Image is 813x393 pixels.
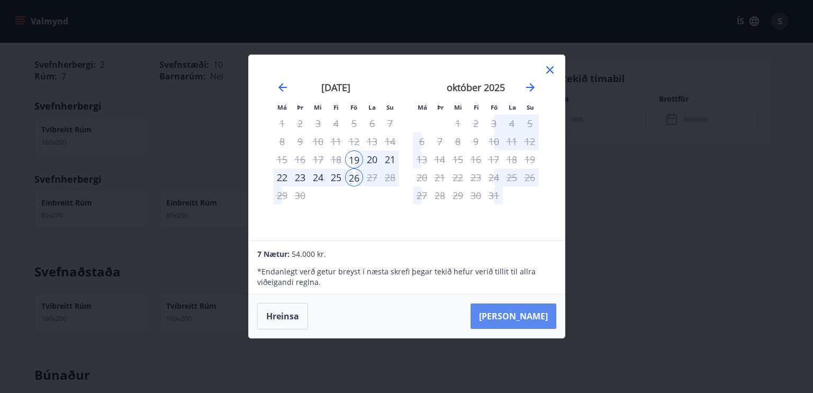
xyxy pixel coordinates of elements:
div: Move backward to switch to the previous month. [276,81,289,94]
td: Choose þriðjudagur, 28. október 2025 as your check-in date. It’s available. [431,186,449,204]
div: 25 [327,168,345,186]
td: Selected. sunnudagur, 21. september 2025 [381,150,399,168]
strong: október 2025 [447,81,505,94]
td: Selected. mánudagur, 22. september 2025 [273,168,291,186]
td: Selected as end date. föstudagur, 26. september 2025 [345,168,363,186]
td: Selected as start date. föstudagur, 19. september 2025 [345,150,363,168]
small: Fi [333,103,339,111]
td: Not available. laugardagur, 6. september 2025 [363,114,381,132]
td: Choose sunnudagur, 26. október 2025 as your check-in date. It’s available. [521,168,539,186]
small: La [368,103,376,111]
td: Choose föstudagur, 3. október 2025 as your check-in date. It’s available. [485,114,503,132]
td: Choose miðvikudagur, 8. október 2025 as your check-in date. It’s available. [449,132,467,150]
td: Not available. föstudagur, 5. september 2025 [345,114,363,132]
td: Not available. miðvikudagur, 17. september 2025 [309,150,327,168]
td: Not available. mánudagur, 15. september 2025 [273,150,291,168]
small: Má [418,103,427,111]
td: Choose sunnudagur, 12. október 2025 as your check-in date. It’s available. [521,132,539,150]
td: Choose miðvikudagur, 1. október 2025 as your check-in date. It’s available. [449,114,467,132]
td: Choose miðvikudagur, 29. október 2025 as your check-in date. It’s available. [449,186,467,204]
small: Mi [454,103,462,111]
td: Choose mánudagur, 13. október 2025 as your check-in date. It’s available. [413,150,431,168]
td: Not available. miðvikudagur, 15. október 2025 [449,150,467,168]
div: 24 [309,168,327,186]
td: Choose laugardagur, 11. október 2025 as your check-in date. It’s available. [503,132,521,150]
td: Not available. þriðjudagur, 9. september 2025 [291,132,309,150]
div: Aðeins innritun í boði [345,150,363,168]
td: Not available. miðvikudagur, 22. október 2025 [449,168,467,186]
td: Choose fimmtudagur, 2. október 2025 as your check-in date. It’s available. [467,114,485,132]
td: Not available. þriðjudagur, 14. október 2025 [431,150,449,168]
div: Calendar [261,68,552,228]
td: Not available. fimmtudagur, 23. október 2025 [467,168,485,186]
td: Selected. miðvikudagur, 24. september 2025 [309,168,327,186]
td: Not available. þriðjudagur, 16. september 2025 [291,150,309,168]
td: Choose sunnudagur, 5. október 2025 as your check-in date. It’s available. [521,114,539,132]
div: 20 [363,150,381,168]
td: Not available. sunnudagur, 14. september 2025 [381,132,399,150]
small: Fö [350,103,357,111]
button: [PERSON_NAME] [471,303,556,329]
td: Not available. þriðjudagur, 21. október 2025 [431,168,449,186]
td: Choose fimmtudagur, 30. október 2025 as your check-in date. It’s available. [467,186,485,204]
td: Selected. þriðjudagur, 23. september 2025 [291,168,309,186]
div: Move forward to switch to the next month. [524,81,537,94]
td: Not available. miðvikudagur, 3. september 2025 [309,114,327,132]
small: Mi [314,103,322,111]
td: Selected. laugardagur, 20. september 2025 [363,150,381,168]
td: Not available. mánudagur, 20. október 2025 [413,168,431,186]
small: Su [386,103,394,111]
td: Not available. fimmtudagur, 11. september 2025 [327,132,345,150]
td: Not available. sunnudagur, 19. október 2025 [521,150,539,168]
td: Not available. laugardagur, 13. september 2025 [363,132,381,150]
td: Choose fimmtudagur, 16. október 2025 as your check-in date. It’s available. [467,150,485,168]
td: Choose laugardagur, 4. október 2025 as your check-in date. It’s available. [503,114,521,132]
strong: [DATE] [321,81,350,94]
td: Not available. mánudagur, 8. september 2025 [273,132,291,150]
small: Þr [297,103,303,111]
td: Not available. fimmtudagur, 4. september 2025 [327,114,345,132]
td: Choose föstudagur, 24. október 2025 as your check-in date. It’s available. [485,168,503,186]
div: 21 [381,150,399,168]
span: 54.000 kr. [292,249,326,259]
td: Choose mánudagur, 29. september 2025 as your check-in date. It’s available. [273,186,291,204]
td: Not available. sunnudagur, 7. september 2025 [381,114,399,132]
div: 23 [291,168,309,186]
button: Hreinsa [257,303,308,329]
td: Choose föstudagur, 17. október 2025 as your check-in date. It’s available. [485,150,503,168]
div: 26 [345,168,363,186]
td: Choose laugardagur, 27. september 2025 as your check-in date. It’s available. [363,168,381,186]
td: Choose fimmtudagur, 9. október 2025 as your check-in date. It’s available. [467,132,485,150]
small: Fi [474,103,479,111]
td: Not available. föstudagur, 12. september 2025 [345,132,363,150]
td: Choose mánudagur, 27. október 2025 as your check-in date. It’s available. [413,186,431,204]
td: Not available. mánudagur, 1. september 2025 [273,114,291,132]
div: 22 [273,168,291,186]
small: Fö [491,103,498,111]
td: Selected. fimmtudagur, 25. september 2025 [327,168,345,186]
td: Not available. miðvikudagur, 10. september 2025 [309,132,327,150]
td: Choose föstudagur, 10. október 2025 as your check-in date. It’s available. [485,132,503,150]
td: Choose mánudagur, 6. október 2025 as your check-in date. It’s available. [413,132,431,150]
small: Su [527,103,534,111]
small: Má [277,103,287,111]
td: Not available. fimmtudagur, 18. september 2025 [327,150,345,168]
td: Choose föstudagur, 31. október 2025 as your check-in date. It’s available. [485,186,503,204]
span: 7 Nætur: [257,249,290,259]
small: Þr [437,103,444,111]
td: Choose laugardagur, 25. október 2025 as your check-in date. It’s available. [503,168,521,186]
td: Not available. þriðjudagur, 2. september 2025 [291,114,309,132]
td: Not available. laugardagur, 18. október 2025 [503,150,521,168]
td: Choose þriðjudagur, 7. október 2025 as your check-in date. It’s available. [431,132,449,150]
small: La [509,103,516,111]
td: Choose sunnudagur, 28. september 2025 as your check-in date. It’s available. [381,168,399,186]
p: * Endanlegt verð getur breyst í næsta skrefi þegar tekið hefur verið tillit til allra viðeigandi ... [257,266,556,288]
td: Choose þriðjudagur, 30. september 2025 as your check-in date. It’s available. [291,186,309,204]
